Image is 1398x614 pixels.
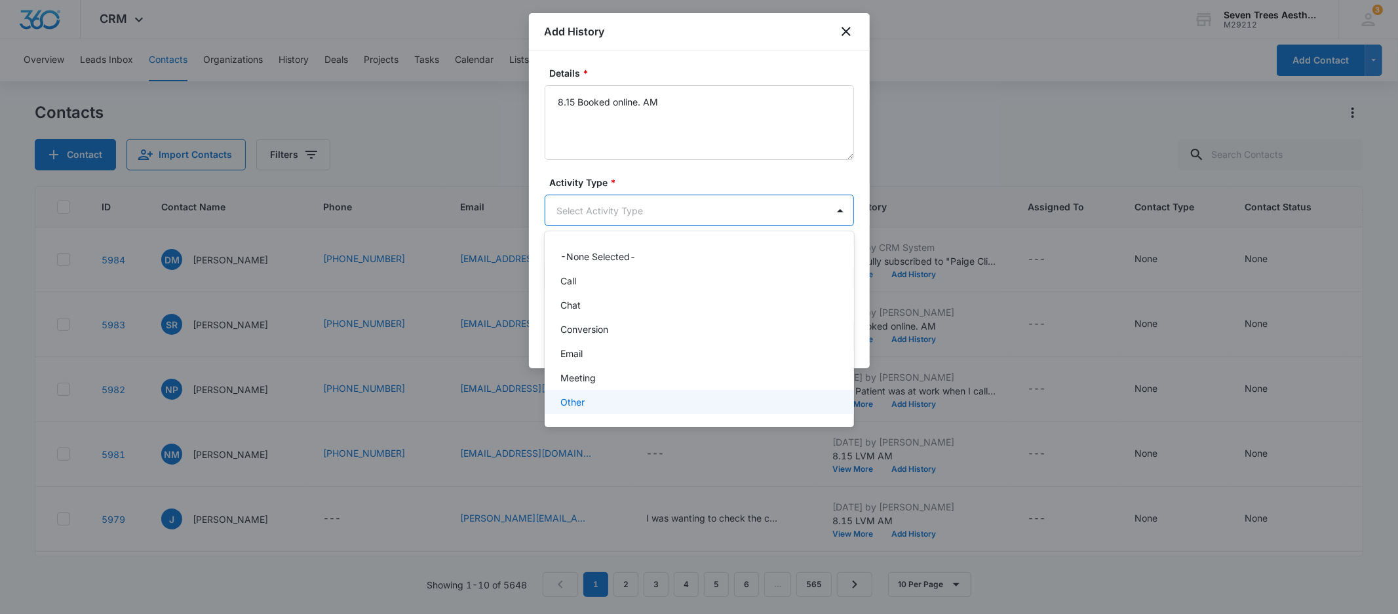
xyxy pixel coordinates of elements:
[560,298,581,312] p: Chat
[560,322,608,336] p: Conversion
[560,274,576,288] p: Call
[560,250,636,263] p: -None Selected-
[560,371,596,385] p: Meeting
[560,395,585,409] p: Other
[560,347,583,360] p: Email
